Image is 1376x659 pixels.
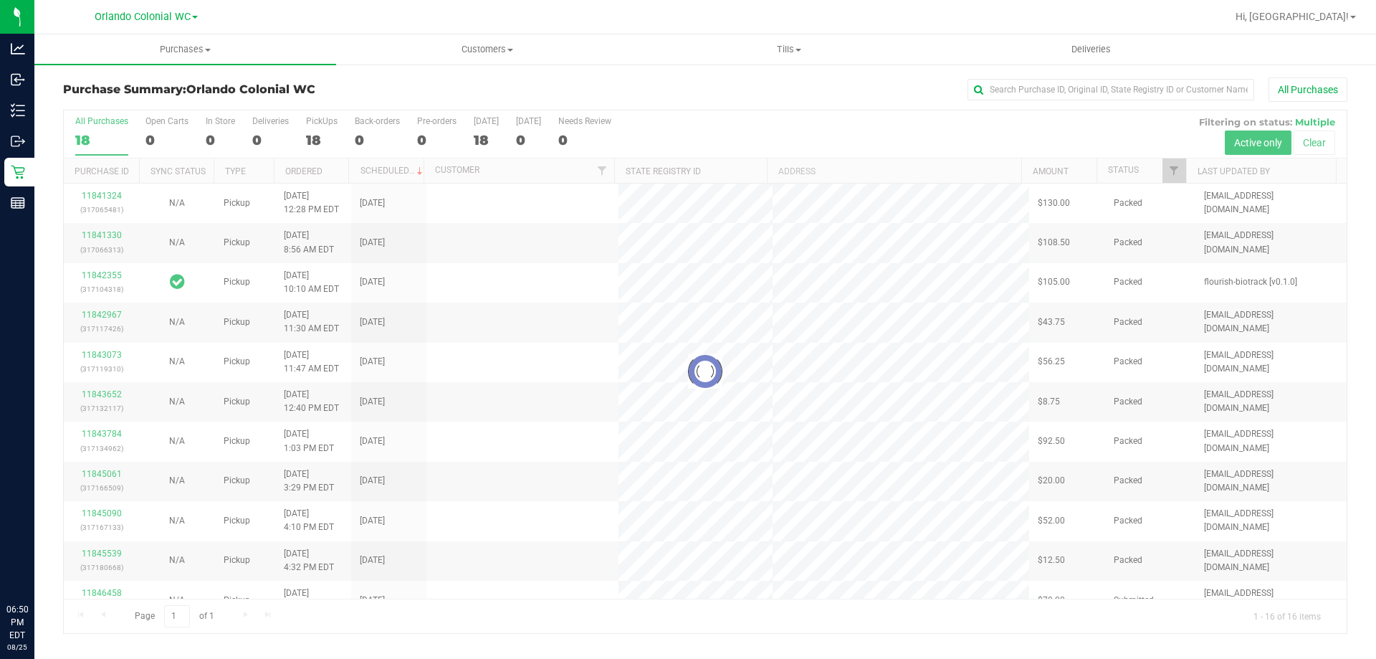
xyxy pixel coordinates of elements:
a: Customers [336,34,638,65]
span: Orlando Colonial WC [95,11,191,23]
a: Tills [638,34,940,65]
inline-svg: Inventory [11,103,25,118]
h3: Purchase Summary: [63,83,491,96]
iframe: Resource center [14,544,57,587]
span: Customers [337,43,637,56]
span: Purchases [34,43,336,56]
inline-svg: Analytics [11,42,25,56]
input: Search Purchase ID, Original ID, State Registry ID or Customer Name... [967,79,1254,100]
inline-svg: Reports [11,196,25,210]
p: 08/25 [6,642,28,653]
span: Hi, [GEOGRAPHIC_DATA]! [1236,11,1349,22]
inline-svg: Outbound [11,134,25,148]
span: Deliveries [1052,43,1130,56]
a: Deliveries [940,34,1242,65]
span: Orlando Colonial WC [186,82,315,96]
p: 06:50 PM EDT [6,603,28,642]
inline-svg: Inbound [11,72,25,87]
a: Purchases [34,34,336,65]
span: Tills [639,43,939,56]
iframe: Resource center unread badge [42,542,59,559]
button: All Purchases [1268,77,1347,102]
inline-svg: Retail [11,165,25,179]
